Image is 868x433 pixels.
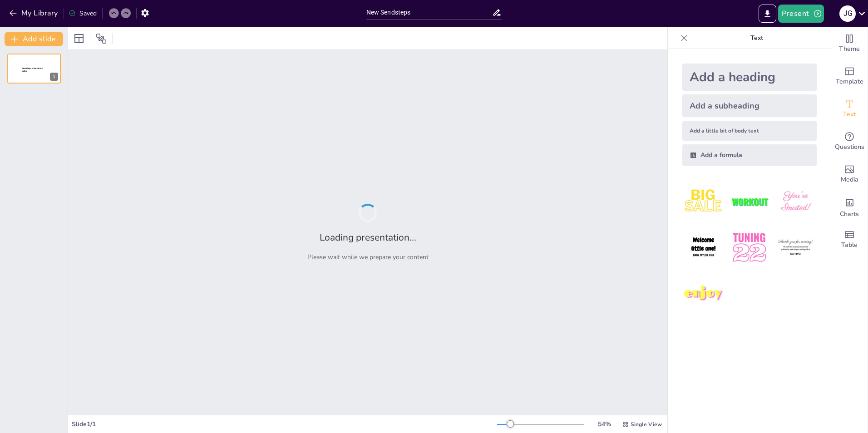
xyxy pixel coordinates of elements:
[831,158,868,191] div: Add images, graphics, shapes or video
[631,421,662,428] span: Single View
[841,240,858,250] span: Table
[840,209,859,219] span: Charts
[7,54,61,84] div: Sendsteps presentation editor1
[774,226,817,269] img: 6.jpeg
[22,67,43,72] span: Sendsteps presentation editor
[5,32,63,46] button: Add slide
[69,9,97,18] div: Saved
[831,223,868,256] div: Add a table
[682,181,725,223] img: 1.jpeg
[593,420,615,428] div: 54 %
[72,420,497,428] div: Slide 1 / 1
[843,109,856,119] span: Text
[759,5,776,23] button: Export to PowerPoint
[831,93,868,125] div: Add text boxes
[836,77,863,87] span: Template
[320,231,416,244] h2: Loading presentation...
[682,64,817,91] div: Add a heading
[778,5,824,23] button: Present
[682,226,725,269] img: 4.jpeg
[831,27,868,60] div: Change the overall theme
[50,73,58,81] div: 1
[366,6,493,19] input: Insert title
[307,253,429,261] p: Please wait while we prepare your content
[728,181,770,223] img: 2.jpeg
[7,6,62,20] button: My Library
[72,31,86,46] div: Layout
[835,142,864,152] span: Questions
[774,181,817,223] img: 3.jpeg
[839,44,860,54] span: Theme
[831,60,868,93] div: Add ready made slides
[839,5,856,23] button: J G
[839,5,856,22] div: J G
[841,175,858,185] span: Media
[682,94,817,117] div: Add a subheading
[831,125,868,158] div: Get real-time input from your audience
[682,144,817,166] div: Add a formula
[682,273,725,315] img: 7.jpeg
[831,191,868,223] div: Add charts and graphs
[691,27,822,49] p: Text
[96,33,107,44] span: Position
[728,226,770,269] img: 5.jpeg
[682,121,817,141] div: Add a little bit of body text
